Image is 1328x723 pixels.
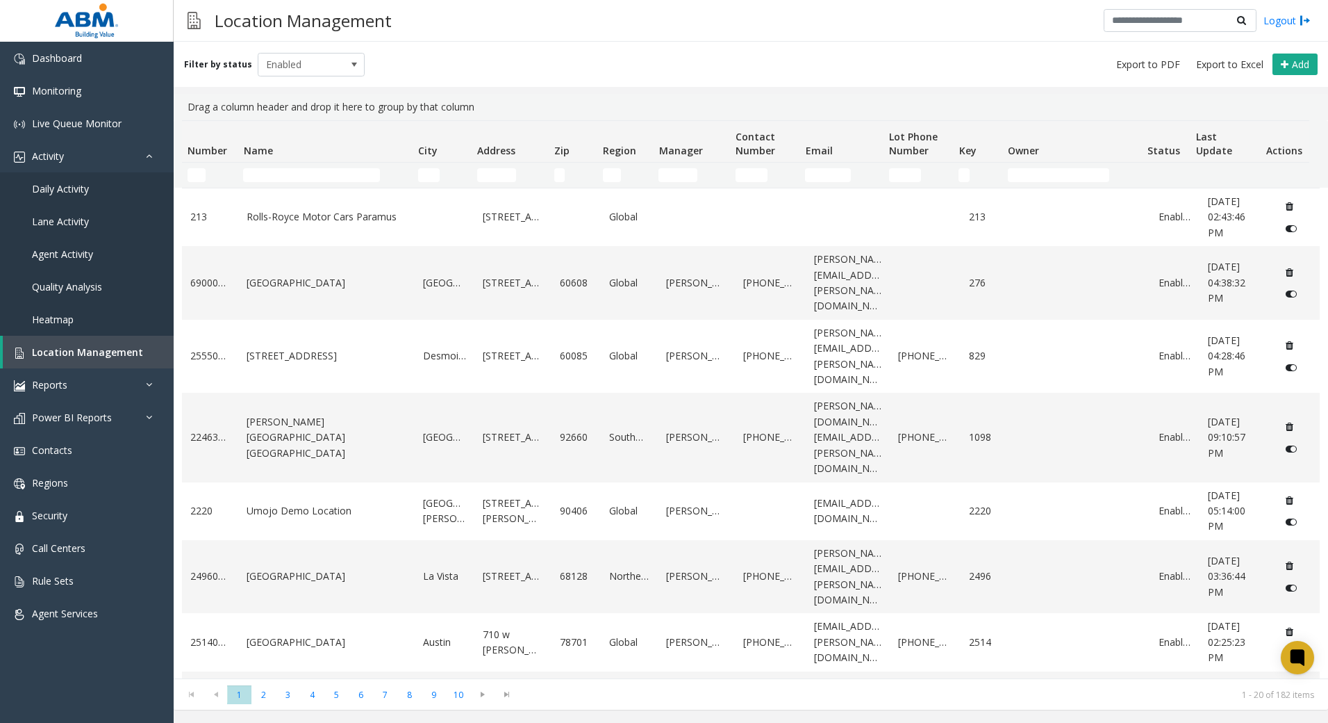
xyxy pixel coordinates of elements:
a: [DATE] 03:36:44 PM [1208,553,1261,600]
span: Page 2 [251,685,276,704]
span: Owner [1008,144,1039,157]
span: Name [244,144,273,157]
span: Quality Analysis [32,280,102,293]
span: Go to the last page [497,689,516,700]
td: Key Filter [953,163,1002,188]
a: Rolls-Royce Motor Cars Paramus [247,209,406,225]
td: Address Filter [472,163,549,188]
a: 78701 [560,635,592,650]
a: 25550063 [190,348,230,364]
span: [DATE] 02:43:46 PM [1208,195,1245,239]
img: 'icon' [14,576,25,587]
a: [PHONE_NUMBER] [743,569,797,584]
a: 213 [969,209,1002,225]
span: Contact Number [736,130,775,157]
a: 1098 [969,430,1002,445]
a: [PHONE_NUMBER] [743,275,797,291]
span: Export to PDF [1116,58,1180,72]
a: [PERSON_NAME] [666,430,727,445]
a: [DATE] 09:10:57 PM [1208,414,1261,461]
span: Page 10 [446,685,470,704]
a: 710 w [PERSON_NAME] [483,627,544,658]
span: Page 7 [373,685,397,704]
td: Number Filter [182,163,238,188]
label: Filter by status [184,58,252,71]
input: Owner Filter [1008,168,1110,182]
span: Region [603,144,636,157]
td: Owner Filter [1002,163,1142,188]
a: [PHONE_NUMBER] [743,348,797,364]
button: Disable [1279,437,1304,460]
a: [STREET_ADDRESS] [247,348,406,364]
span: Go to the next page [470,685,495,704]
a: Desmoines [423,348,466,364]
a: 25140000 [190,635,230,650]
a: 213 [190,209,230,225]
button: Delete [1279,555,1301,577]
td: Lot Phone Number Filter [883,163,953,188]
a: [STREET_ADDRESS] [483,209,544,225]
a: Umojo Demo Location [247,503,406,519]
span: [DATE] 02:25:23 PM [1208,619,1245,664]
td: Name Filter [238,163,412,188]
td: Status Filter [1142,163,1190,188]
span: [DATE] 03:41:36 PM [1208,678,1245,722]
img: 'icon' [14,609,25,620]
span: City [418,144,438,157]
a: [DATE] 02:43:46 PM [1208,194,1261,241]
a: [PHONE_NUMBER] [743,635,797,650]
kendo-pager-info: 1 - 20 of 182 items [527,689,1314,701]
div: Drag a column header and drop it here to group by that column [182,94,1320,120]
a: [PERSON_NAME] [666,275,727,291]
a: 2496 [969,569,1002,584]
span: Heatmap [32,313,74,326]
a: [STREET_ADDRESS] [483,275,544,291]
span: Lane Activity [32,215,89,228]
a: [PERSON_NAME][EMAIL_ADDRESS][PERSON_NAME][DOMAIN_NAME] [814,546,882,608]
img: 'icon' [14,119,25,130]
span: Page 8 [397,685,422,704]
span: Rule Sets [32,574,74,587]
a: Global [609,275,649,291]
a: [GEOGRAPHIC_DATA][PERSON_NAME] [423,496,466,527]
button: Export to PDF [1111,55,1186,74]
td: Contact Number Filter [730,163,799,188]
a: [PERSON_NAME][GEOGRAPHIC_DATA] [GEOGRAPHIC_DATA] [247,414,406,461]
a: [PERSON_NAME] [666,569,727,584]
a: 60608 [560,275,592,291]
a: [EMAIL_ADDRESS][DOMAIN_NAME] [814,496,882,527]
td: Actions Filter [1261,163,1309,188]
span: [DATE] 03:36:44 PM [1208,554,1245,599]
span: Last Update [1196,130,1232,157]
span: Regions [32,476,68,489]
button: Delete [1279,195,1301,218]
span: Agent Activity [32,247,93,261]
span: Contacts [32,444,72,457]
td: Email Filter [799,163,883,188]
a: 276 [969,275,1002,291]
a: [DATE] 04:28:46 PM [1208,333,1261,380]
button: Delete [1279,489,1301,512]
a: Logout [1263,13,1311,28]
a: [PERSON_NAME] [666,503,727,519]
button: Disable [1279,577,1304,599]
input: Name Filter [243,168,380,182]
a: [EMAIL_ADDRESS][PERSON_NAME][DOMAIN_NAME] [814,619,882,665]
a: Enabled [1159,430,1191,445]
span: Zip [554,144,570,157]
button: Disable [1279,218,1304,240]
a: 24960002 [190,569,230,584]
a: 22463372 [190,430,230,445]
a: La Vista [423,569,466,584]
a: Enabled [1159,209,1191,225]
button: Export to Excel [1190,55,1269,74]
a: Enabled [1159,275,1191,291]
img: 'icon' [14,380,25,391]
th: Status [1142,121,1190,163]
button: Delete [1279,620,1301,642]
a: 60085 [560,348,592,364]
a: 69000276 [190,275,230,291]
a: [PERSON_NAME][EMAIL_ADDRESS][PERSON_NAME][DOMAIN_NAME] [814,325,882,388]
button: Disable [1279,357,1304,379]
span: Enabled [258,54,343,76]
